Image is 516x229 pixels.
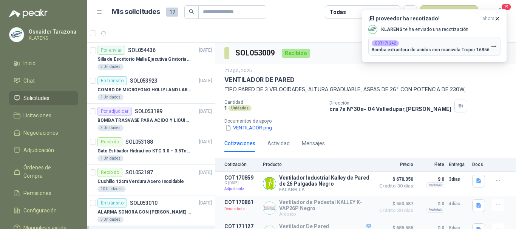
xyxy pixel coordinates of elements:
[97,46,125,55] div: Por enviar
[493,5,507,19] button: 19
[23,59,36,68] span: Inicio
[449,162,468,167] p: Entrega
[199,169,212,176] p: [DATE]
[9,28,24,42] img: Company Logo
[375,175,413,184] span: $ 670.350
[369,25,377,34] img: Company Logo
[426,182,444,188] div: Incluido
[166,8,178,17] span: 17
[23,111,51,120] span: Licitaciones
[199,77,212,85] p: [DATE]
[368,15,479,22] h3: ¡El proveedor ha recotizado!
[282,49,310,58] div: Recibido
[224,76,295,84] p: VENTILADOR DE PARED
[362,9,507,62] button: ¡El proveedor ha recotizado!ahora Company LogoKLARENS te ha enviado una recotización.COT171242Bom...
[224,199,258,205] p: COT170861
[263,162,371,167] p: Producto
[9,186,78,200] a: Remisiones
[224,181,258,185] span: C: [DATE]
[97,155,124,161] div: 1 Unidades
[482,15,494,22] span: ahora
[375,162,413,167] p: Precio
[97,107,132,116] div: Por adjudicar
[97,137,122,146] div: Recibido
[87,165,215,195] a: RecibidoSOL053187[DATE] Cuchillo 12cm Verdura Acero Inoxidable10 Unidades
[224,175,258,181] p: COT170859
[279,187,371,192] p: FALABELLA
[9,203,78,218] a: Configuración
[330,8,346,16] div: Todas
[87,104,215,134] a: Por adjudicarSOL053189[DATE] BOMBA TRASVASE PARA ACIDO Y LIQUIDOS CORROSIVO3 Unidades
[224,100,323,105] p: Cantidad
[87,134,215,165] a: RecibidoSOL053188[DATE] Gato Estibador Hidráulico KTC 3.0 – 3.5Ton 1.2mt HPT1 Unidades
[418,199,444,208] p: $ 0
[279,199,371,211] p: Ventilador de Pedestal KALLEY K-VAP26P Negro
[97,198,127,207] div: En tránsito
[449,175,468,184] p: 3 días
[235,47,276,59] h3: SOL053009
[199,138,212,146] p: [DATE]
[23,129,58,137] span: Negociaciones
[97,64,124,70] div: 2 Unidades
[381,26,470,33] p: te ha enviado una recotización.
[372,47,490,52] p: Bomba extractora de acidos con manivela Truper 16856
[97,148,192,155] p: Gato Estibador Hidráulico KTC 3.0 – 3.5Ton 1.2mt HPT
[302,139,325,148] div: Mensajes
[426,207,444,213] div: Incluido
[125,139,153,144] p: SOL053188
[418,175,444,184] p: $ 0
[23,146,54,154] span: Adjudicación
[224,67,252,74] p: 21 ago, 2025
[375,184,413,188] span: Crédito 30 días
[267,139,290,148] div: Actividad
[29,36,76,40] p: KLARENS
[23,189,51,197] span: Remisiones
[224,105,227,111] p: 1
[97,86,192,94] p: COMBO DE MICROFONO HOLLYLAND LARK M2
[420,5,478,19] button: Nueva solicitud
[375,199,413,208] span: $ 553.587
[199,200,212,207] p: [DATE]
[97,168,122,177] div: Recibido
[329,106,451,112] p: cra 7a N°30a- 04 Valledupar , [PERSON_NAME]
[97,125,124,131] div: 3 Unidades
[199,108,212,115] p: [DATE]
[263,177,276,190] img: Company Logo
[130,200,158,206] p: SOL053010
[9,9,48,18] img: Logo peakr
[224,162,258,167] p: Cotización
[97,209,192,216] p: ALARMA SONORA CON [PERSON_NAME] ESTROBOSCOPICA
[125,170,153,175] p: SOL053187
[9,74,78,88] a: Chat
[23,94,49,102] span: Solicitudes
[501,3,511,11] span: 19
[23,77,35,85] span: Chat
[449,199,468,208] p: 4 días
[279,175,371,187] p: Ventilador Industrial Kalley de Pared de 26 Pulgadas Negro
[375,41,396,45] b: COT171242
[9,56,78,71] a: Inicio
[9,91,78,105] a: Solicitudes
[418,162,444,167] p: Flete
[375,208,413,213] span: Crédito 30 días
[97,94,124,100] div: 1 Unidades
[279,211,371,217] p: Alkosto
[112,6,160,17] h1: Mis solicitudes
[23,163,71,180] span: Órdenes de Compra
[224,124,273,132] button: VENTILADOR.png
[29,29,76,34] p: Osnaider Tarazona
[9,126,78,140] a: Negociaciones
[199,47,212,54] p: [DATE]
[97,76,127,85] div: En tránsito
[97,117,192,124] p: BOMBA TRASVASE PARA ACIDO Y LIQUIDOS CORROSIVO
[189,9,194,14] span: search
[224,185,258,193] p: Adjudicada
[97,56,192,63] p: Silla de Escritorio Malla Ejecutiva Giratoria Cromada con Reposabrazos Fijo Negra
[128,48,156,53] p: SOL054436
[368,37,501,56] button: COT171242Bomba extractora de acidos con manivela Truper 16856
[224,118,513,124] p: Documentos de apoyo
[87,73,215,104] a: En tránsitoSOL053923[DATE] COMBO DE MICROFONO HOLLYLAND LARK M21 Unidades
[472,162,487,167] p: Docs
[224,85,507,94] p: TIPO PARED DE 3 VELOCIDADES, ALTURA GRADUABLE, ASPAS DE 26" CON POTENCIA DE 230W,
[224,205,258,213] p: Descartada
